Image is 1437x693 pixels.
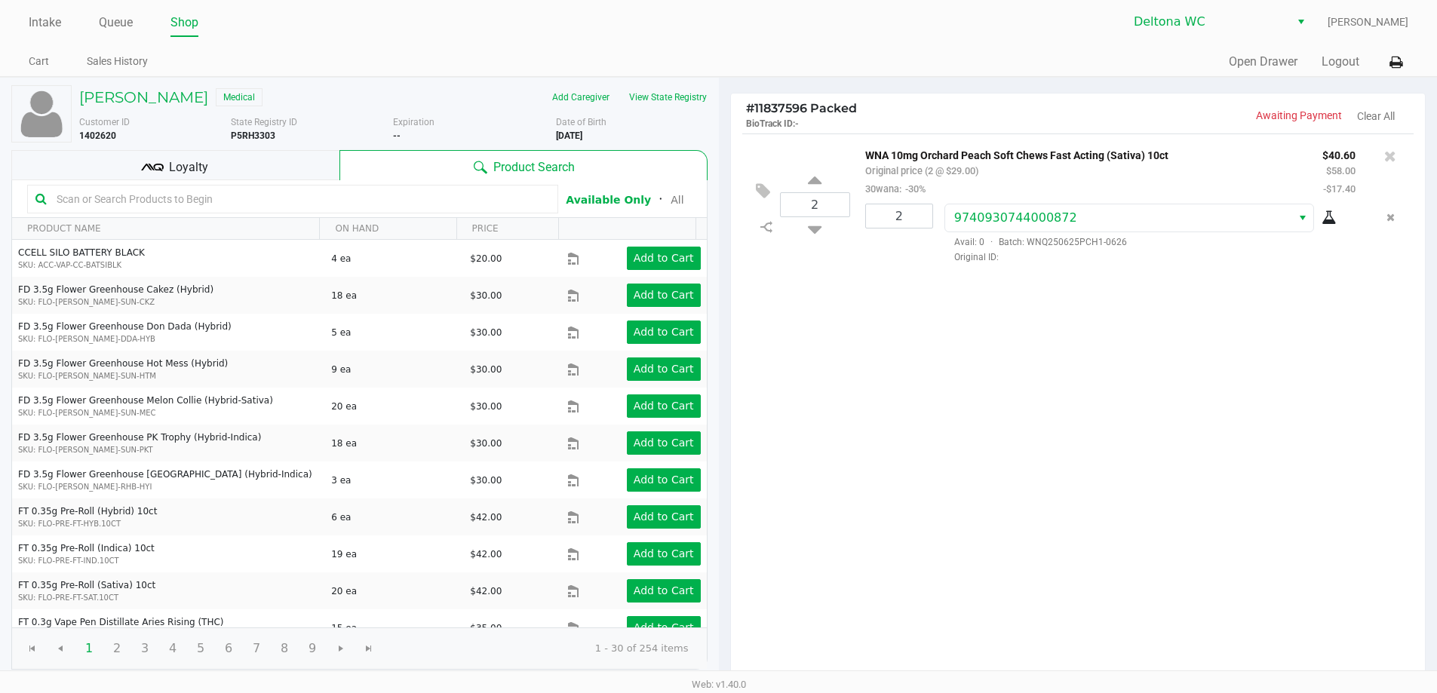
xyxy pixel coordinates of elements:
td: 19 ea [324,535,463,572]
input: Scan or Search Products to Begin [51,188,550,210]
td: FD 3.5g Flower Greenhouse Don Dada (Hybrid) [12,314,324,351]
app-button-loader: Add to Cart [634,547,694,560]
span: Page 6 [214,634,243,663]
p: SKU: FLO-[PERSON_NAME]-SUN-MEC [18,407,318,419]
span: $30.00 [470,327,502,338]
span: Page 5 [186,634,215,663]
span: Customer ID [79,117,130,127]
span: Loyalty [169,158,208,176]
span: 11837596 Packed [746,101,857,115]
span: State Registry ID [231,117,297,127]
span: 9740930744000872 [954,210,1077,225]
button: Add to Cart [627,579,701,603]
td: 15 ea [324,609,463,646]
small: 30wana: [865,183,926,195]
app-button-loader: Add to Cart [634,289,694,301]
td: FT 0.35g Pre-Roll (Indica) 10ct [12,535,324,572]
td: 20 ea [324,572,463,609]
app-button-loader: Add to Cart [634,326,694,338]
span: Expiration [393,117,434,127]
h5: [PERSON_NAME] [79,88,208,106]
td: FD 3.5g Flower Greenhouse Hot Mess (Hybrid) [12,351,324,388]
span: Deltona WC [1134,13,1281,31]
p: SKU: FLO-[PERSON_NAME]-DDA-HYB [18,333,318,345]
span: · [984,237,999,247]
td: 3 ea [324,461,463,498]
p: Awaiting Payment [1078,108,1342,124]
button: Add to Cart [627,394,701,418]
p: $40.60 [1322,146,1356,161]
td: CCELL SILO BATTERY BLACK [12,240,324,277]
button: All [671,192,683,208]
td: 9 ea [324,351,463,388]
b: 1402620 [79,130,116,141]
td: 20 ea [324,388,463,425]
app-button-loader: Add to Cart [634,511,694,523]
app-button-loader: Add to Cart [634,437,694,449]
span: Product Search [493,158,575,176]
span: Go to the last page [363,642,375,655]
td: FT 0.35g Pre-Roll (Sativa) 10ct [12,572,324,609]
inline-svg: Split item qty to new line [754,217,780,237]
span: Go to the last page [355,634,383,663]
a: Shop [170,12,198,33]
button: Add to Cart [627,505,701,529]
div: Data table [12,218,707,627]
small: $58.00 [1326,165,1356,176]
span: Go to the first page [18,634,47,663]
button: Add to Cart [627,431,701,455]
button: Logout [1322,53,1359,71]
span: $35.00 [470,623,502,633]
th: ON HAND [319,218,456,240]
span: Page 3 [130,634,159,663]
td: FD 3.5g Flower Greenhouse Cakez (Hybrid) [12,277,324,314]
span: Web: v1.40.0 [692,679,746,690]
span: $30.00 [470,475,502,486]
app-button-loader: Add to Cart [634,474,694,486]
button: Select [1291,204,1313,232]
td: FT 0.3g Vape Pen Distillate Aries Rising (THC) [12,609,324,646]
span: BioTrack ID: [746,118,795,129]
span: Go to the previous page [54,642,66,655]
span: $30.00 [470,438,502,449]
a: Cart [29,52,49,71]
app-button-loader: Add to Cart [634,584,694,596]
span: $42.00 [470,586,502,596]
td: FT 0.35g Pre-Roll (Hybrid) 10ct [12,498,324,535]
td: 6 ea [324,498,463,535]
span: Page 1 [75,634,103,663]
span: # [746,101,754,115]
span: Go to the first page [26,642,38,655]
span: $20.00 [470,253,502,264]
app-button-loader: Add to Cart [634,252,694,264]
span: Page 9 [298,634,327,663]
span: Date of Birth [556,117,606,127]
button: Add Caregiver [542,85,619,109]
small: Original price (2 @ $29.00) [865,165,978,176]
span: Go to the next page [335,642,347,655]
b: P5RH3303 [231,130,275,141]
span: Go to the previous page [46,634,75,663]
b: -- [393,130,401,141]
span: Page 8 [270,634,299,663]
button: Select [1290,8,1312,35]
th: PRICE [456,218,559,240]
button: Remove the package from the orderLine [1380,204,1401,232]
span: ᛫ [651,192,671,207]
app-button-loader: Add to Cart [634,400,694,412]
th: PRODUCT NAME [12,218,319,240]
span: Page 4 [158,634,187,663]
td: 4 ea [324,240,463,277]
a: Queue [99,12,133,33]
p: SKU: ACC-VAP-CC-BATSIBLK [18,259,318,271]
p: SKU: FLO-[PERSON_NAME]-RHB-HYI [18,481,318,492]
a: Sales History [87,52,148,71]
button: Clear All [1357,109,1395,124]
button: Add to Cart [627,542,701,566]
button: Add to Cart [627,284,701,307]
button: View State Registry [619,85,708,109]
button: Add to Cart [627,616,701,639]
p: WNA 10mg Orchard Peach Soft Chews Fast Acting (Sativa) 10ct [865,146,1300,161]
span: Go to the next page [327,634,355,663]
button: Add to Cart [627,247,701,270]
